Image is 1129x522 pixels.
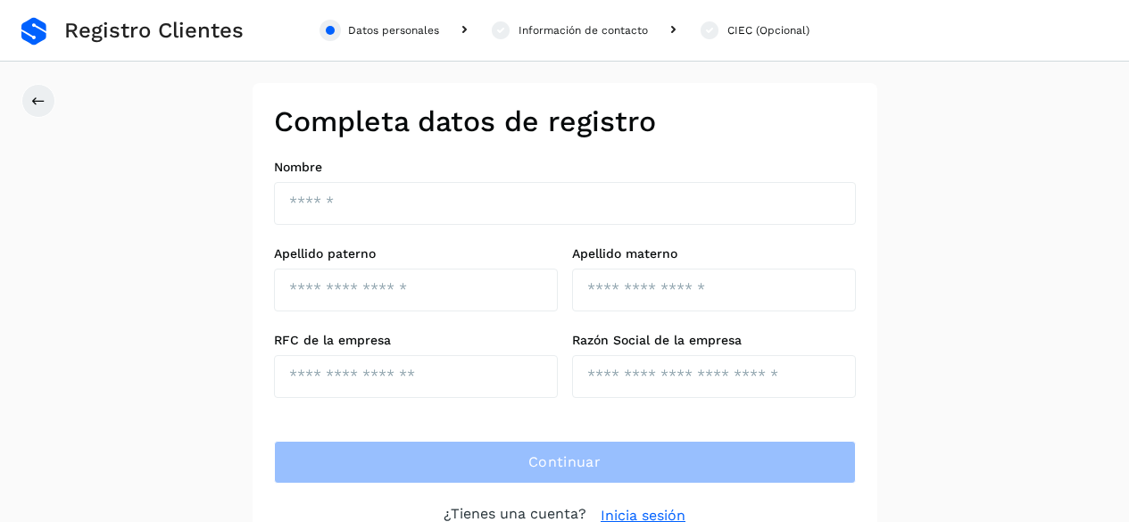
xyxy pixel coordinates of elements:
[64,18,244,44] span: Registro Clientes
[274,104,856,138] h2: Completa datos de registro
[528,452,601,472] span: Continuar
[572,333,856,348] label: Razón Social de la empresa
[274,333,558,348] label: RFC de la empresa
[274,441,856,484] button: Continuar
[348,22,439,38] div: Datos personales
[727,22,809,38] div: CIEC (Opcional)
[274,246,558,261] label: Apellido paterno
[572,246,856,261] label: Apellido materno
[519,22,648,38] div: Información de contacto
[274,160,856,175] label: Nombre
